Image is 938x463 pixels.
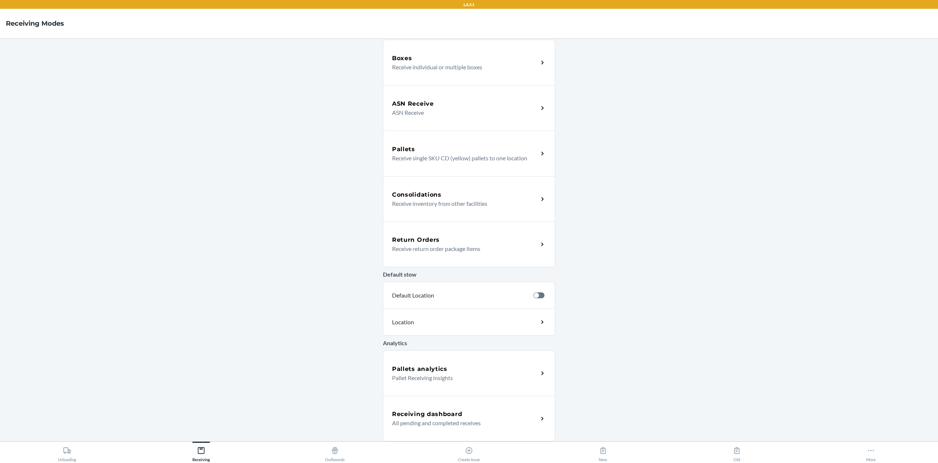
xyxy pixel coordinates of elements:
p: Receive inventory from other facilities [392,199,532,208]
a: Pallets analyticsPallet Receiving insights [383,350,555,396]
p: Pallet Receiving insights [392,373,532,382]
button: New [536,442,670,462]
p: Default Location [392,291,528,300]
a: Location [383,309,555,336]
h5: Return Orders [392,236,440,244]
div: New [599,444,607,462]
h5: ASN Receive [392,99,434,108]
div: Old [733,444,741,462]
div: More [866,444,876,462]
div: Outbounds [325,444,345,462]
button: Receiving [134,442,268,462]
a: Return OrdersReceive return order package items [383,222,555,267]
a: ConsolidationsReceive inventory from other facilities [383,176,555,222]
p: All pending and completed receives [392,419,532,427]
p: Receive single SKU CD (yellow) pallets to one location [392,154,532,163]
p: Receive individual or multiple boxes [392,63,532,72]
h4: Receiving Modes [6,19,64,28]
p: Location [392,318,479,327]
a: PalletsReceive single SKU CD (yellow) pallets to one location [383,131,555,176]
p: LAX1 [464,1,474,8]
h5: Pallets analytics [392,365,447,373]
p: ASN Receive [392,108,532,117]
button: Old [670,442,804,462]
a: ASN ReceiveASN Receive [383,85,555,131]
div: Unloading [58,444,76,462]
h5: Consolidations [392,190,442,199]
a: BoxesReceive individual or multiple boxes [383,40,555,85]
div: Receiving [192,444,210,462]
p: Default stow [383,270,555,279]
button: More [804,442,938,462]
a: Receiving dashboardAll pending and completed receives [383,396,555,441]
p: Analytics [383,339,555,347]
h5: Pallets [392,145,415,154]
p: Receive return order package items [392,244,532,253]
button: Outbounds [268,442,402,462]
button: Create Issue [402,442,536,462]
div: Create Issue [458,444,480,462]
h5: Boxes [392,54,412,63]
h5: Receiving dashboard [392,410,462,419]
